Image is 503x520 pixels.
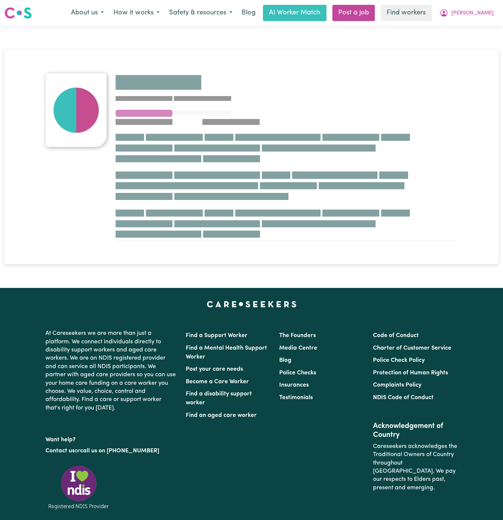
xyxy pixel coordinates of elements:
a: Find an aged care worker [186,412,257,418]
a: Charter of Customer Service [373,345,451,351]
a: Complaints Policy [373,382,421,388]
a: Find a Mental Health Support Worker [186,345,267,360]
a: Find a disability support worker [186,391,252,406]
img: Careseekers logo [4,6,32,20]
a: Media Centre [279,345,317,351]
a: Find a Support Worker [186,333,247,339]
h2: Acknowledgement of Country [373,422,458,439]
button: How it works [109,5,164,21]
a: Code of Conduct [373,333,419,339]
p: At Careseekers we are more than just a platform. We connect individuals directly to disability su... [45,326,177,415]
a: Careseekers home page [207,301,297,307]
a: Post a job [332,5,375,21]
button: Safety & resources [164,5,237,21]
a: NDIS Code of Conduct [373,395,434,401]
a: AI Worker Match [263,5,326,21]
a: Become a Care Worker [186,379,249,385]
span: [PERSON_NAME] [451,9,494,17]
a: Police Check Policy [373,357,425,363]
a: Blog [237,5,260,21]
a: The Founders [279,333,316,339]
a: Contact us [45,448,75,454]
p: or [45,444,177,458]
button: About us [66,5,109,21]
a: call us on [PHONE_NUMBER] [80,448,159,454]
a: Careseekers logo [4,4,32,21]
p: Want help? [45,433,177,444]
a: Testimonials [279,395,313,401]
a: Protection of Human Rights [373,370,448,376]
a: Blog [279,357,291,363]
a: Insurances [279,382,309,388]
a: Police Checks [279,370,316,376]
button: My Account [435,5,499,21]
a: Find workers [381,5,432,21]
img: Registered NDIS provider [45,464,112,510]
p: Careseekers acknowledges the Traditional Owners of Country throughout [GEOGRAPHIC_DATA]. We pay o... [373,439,458,495]
a: Post your care needs [186,366,243,372]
